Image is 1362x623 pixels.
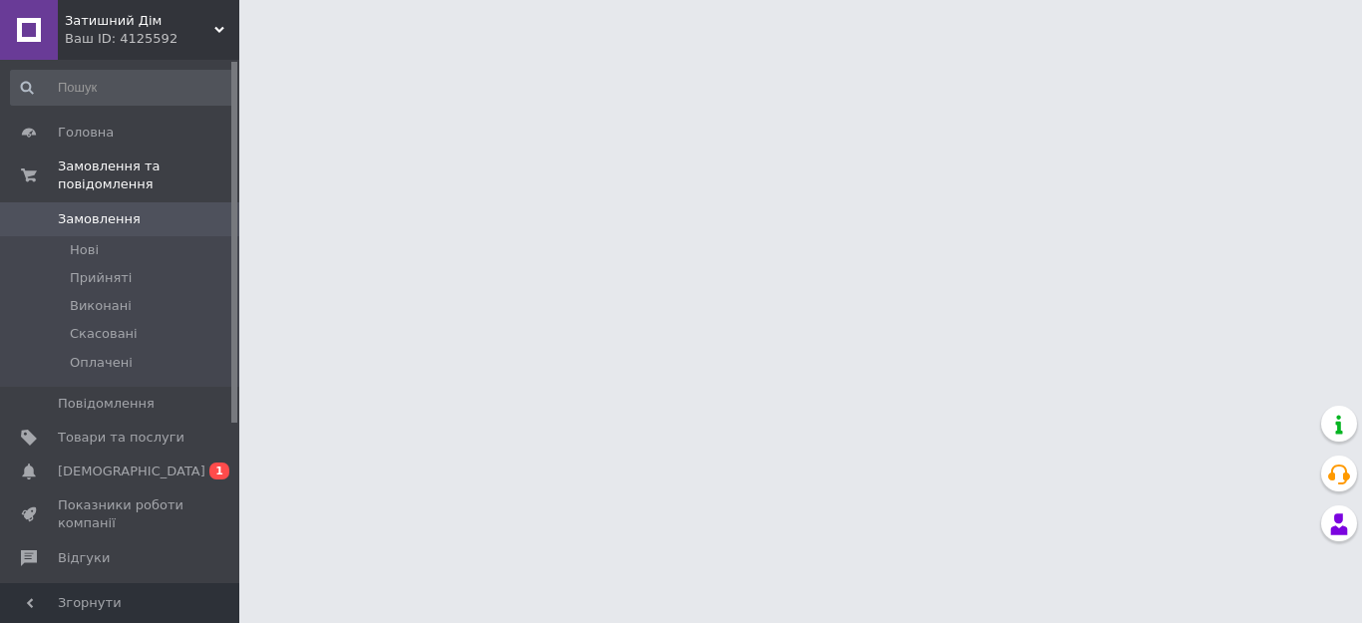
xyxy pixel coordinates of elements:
[58,463,205,480] span: [DEMOGRAPHIC_DATA]
[70,325,138,343] span: Скасовані
[58,496,184,532] span: Показники роботи компанії
[58,157,239,193] span: Замовлення та повідомлення
[58,429,184,447] span: Товари та послуги
[70,297,132,315] span: Виконані
[209,463,229,479] span: 1
[70,354,133,372] span: Оплачені
[65,30,239,48] div: Ваш ID: 4125592
[58,210,141,228] span: Замовлення
[58,124,114,142] span: Головна
[70,241,99,259] span: Нові
[58,549,110,567] span: Відгуки
[70,269,132,287] span: Прийняті
[58,395,155,413] span: Повідомлення
[10,70,235,106] input: Пошук
[65,12,214,30] span: Затишний Дім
